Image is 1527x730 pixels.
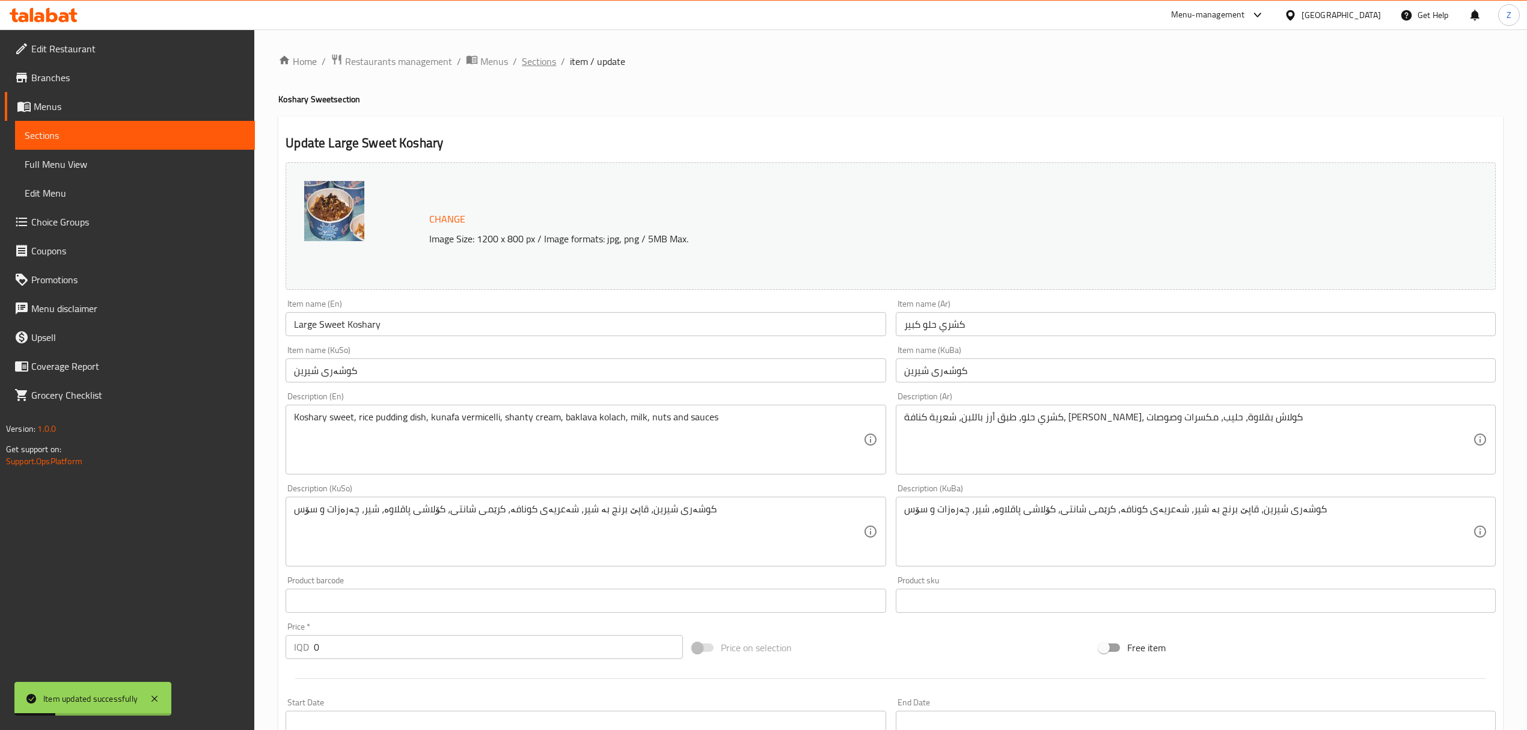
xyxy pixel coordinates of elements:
[31,388,245,402] span: Grocery Checklist
[25,157,245,171] span: Full Menu View
[5,294,255,323] a: Menu disclaimer
[31,272,245,287] span: Promotions
[424,232,1304,246] p: Image Size: 1200 x 800 px / Image formats: jpg, png / 5MB Max.
[37,421,56,437] span: 1.0.0
[5,92,255,121] a: Menus
[34,99,245,114] span: Menus
[424,207,470,232] button: Change
[904,503,1473,560] textarea: کوشەری شیرین، قاپێ برنج بە شیر، شەعریەی کونافە، کرێمی شانتی، کۆلاشی پاقلاوە، شیر، چەرەزات و سۆس
[31,244,245,258] span: Coupons
[1507,8,1511,22] span: Z
[314,635,682,659] input: Please enter price
[345,54,452,69] span: Restaurants management
[5,207,255,236] a: Choice Groups
[1171,8,1245,22] div: Menu-management
[31,301,245,316] span: Menu disclaimer
[896,358,1496,382] input: Enter name KuBa
[6,441,61,457] span: Get support on:
[15,150,255,179] a: Full Menu View
[31,70,245,85] span: Branches
[1127,640,1166,655] span: Free item
[31,41,245,56] span: Edit Restaurant
[286,358,886,382] input: Enter name KuSo
[6,453,82,469] a: Support.OpsPlatform
[896,312,1496,336] input: Enter name Ar
[15,121,255,150] a: Sections
[5,63,255,92] a: Branches
[278,54,1503,69] nav: breadcrumb
[304,181,364,241] img: %D9%83%D8%B4%D8%B1%D9%8A_%D8%AD%D9%84%D9%88_cleanup638762788262212183.jpg
[294,411,863,468] textarea: Koshary sweet, rice pudding dish, kunafa vermicelli, shanty cream, baklava kolach, milk, nuts and...
[513,54,517,69] li: /
[278,93,1503,105] h4: Koshary Sweet section
[904,411,1473,468] textarea: كشري حلو، طبق أرز باللبن، شعرية كنافة، [PERSON_NAME]، كولاش بقلاوة، حليب، مكسرات وصوصات
[466,54,508,69] a: Menus
[43,692,138,705] div: Item updated successfully
[31,359,245,373] span: Coverage Report
[5,352,255,381] a: Coverage Report
[457,54,461,69] li: /
[25,128,245,143] span: Sections
[5,381,255,409] a: Grocery Checklist
[561,54,565,69] li: /
[5,265,255,294] a: Promotions
[31,215,245,229] span: Choice Groups
[286,134,1496,152] h2: Update Large Sweet Koshary
[721,640,792,655] span: Price on selection
[294,503,863,560] textarea: کوشەری شیرین، قاپێ برنج بە شیر، شەعریەی کونافە، کرێمی شانتی، کۆلاشی پاقلاوە، شیر، چەرەزات و سۆس
[322,54,326,69] li: /
[286,589,886,613] input: Please enter product barcode
[480,54,508,69] span: Menus
[331,54,452,69] a: Restaurants management
[31,330,245,345] span: Upsell
[522,54,556,69] a: Sections
[1302,8,1381,22] div: [GEOGRAPHIC_DATA]
[5,323,255,352] a: Upsell
[5,236,255,265] a: Coupons
[6,421,35,437] span: Version:
[896,589,1496,613] input: Please enter product sku
[570,54,625,69] span: item / update
[15,179,255,207] a: Edit Menu
[286,312,886,336] input: Enter name En
[278,54,317,69] a: Home
[429,210,465,228] span: Change
[25,186,245,200] span: Edit Menu
[294,640,309,654] p: IQD
[5,34,255,63] a: Edit Restaurant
